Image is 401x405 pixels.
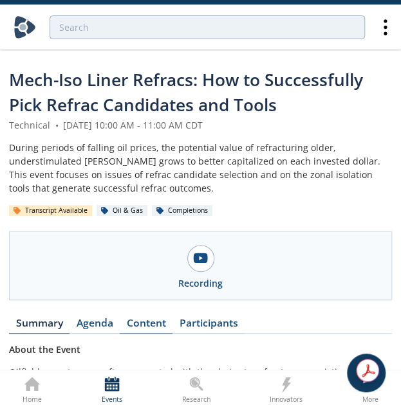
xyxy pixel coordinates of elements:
[270,393,303,405] div: Innovators
[70,318,120,334] a: Agenda
[178,276,223,290] div: Recording
[9,141,392,195] div: During periods of falling oil prices, the potential value of refracturing older, understimulated ...
[120,318,173,334] a: Content
[9,343,80,355] strong: About the Event
[182,393,210,405] div: Research
[23,393,42,405] div: Home
[14,16,36,39] img: Home
[102,393,122,405] div: Events
[152,205,212,217] div: Completions
[362,393,378,405] div: More
[9,118,392,132] div: Technical [DATE] 10:00 AM - 11:00 AM CDT
[347,354,388,392] iframe: chat widget
[261,375,312,405] a: Innovators
[9,205,92,217] div: Transcript Available
[173,318,245,334] a: Participants
[97,205,147,217] div: Oil & Gas
[93,375,131,405] a: Events
[50,15,365,39] input: Advanced Search
[9,68,363,116] span: Mech-Iso Liner Refracs: How to Successfully Pick Refrac Candidates and Tools
[53,119,61,131] span: •
[173,375,219,405] a: Research
[9,318,70,334] a: Summary
[14,375,51,405] a: Home
[10,231,391,300] a: Recording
